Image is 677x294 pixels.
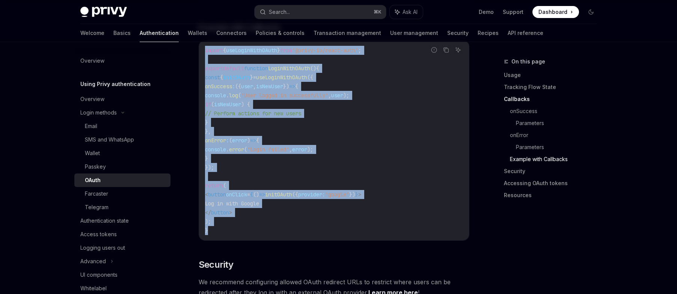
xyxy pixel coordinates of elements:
[74,54,170,68] a: Overview
[585,6,597,18] button: Toggle dark mode
[538,8,567,16] span: Dashboard
[205,182,223,189] span: return
[229,146,244,153] span: error
[74,268,170,282] a: UI components
[250,74,253,81] span: }
[307,74,313,81] span: ({
[504,81,603,93] a: Tracking Flow State
[229,92,238,99] span: log
[504,189,603,201] a: Resources
[85,176,101,185] div: OAuth
[80,230,117,239] div: Access tokens
[80,80,151,89] h5: Using Privy authentication
[205,119,208,126] span: }
[310,65,316,72] span: ()
[80,270,118,279] div: UI components
[453,45,463,55] button: Ask AI
[307,146,313,153] span: );
[511,57,545,66] span: On this page
[247,191,250,198] span: =
[241,83,253,90] span: user
[205,227,208,234] span: }
[80,243,125,252] div: Logging users out
[211,101,214,108] span: (
[253,83,256,90] span: ,
[226,146,229,153] span: .
[223,182,226,189] span: (
[516,141,603,153] a: Parameters
[220,74,223,81] span: {
[253,74,256,81] span: =
[80,216,129,225] div: Authentication state
[256,74,307,81] span: useLoginWithOAuth
[85,189,108,198] div: Farcaster
[250,191,253,198] span: {
[255,5,386,19] button: Search...⌘K
[508,24,543,42] a: API reference
[80,56,104,65] div: Overview
[80,95,104,104] div: Overview
[314,24,381,42] a: Transaction management
[403,8,418,16] span: Ask AI
[510,153,603,165] a: Example with Callbacks
[74,241,170,255] a: Logging users out
[298,191,325,198] span: provider:
[205,128,211,135] span: },
[226,191,247,198] span: onClick
[205,200,259,207] span: Log in with Google
[358,47,361,54] span: ;
[205,164,214,171] span: });
[205,137,226,144] span: onError
[214,101,241,108] span: isNewUser
[349,191,355,198] span: })
[280,47,292,54] span: from
[85,149,100,158] div: Wallet
[478,24,499,42] a: Recipes
[268,65,310,72] span: LoginWithOAuth
[223,74,250,81] span: initOAuth
[503,8,523,16] a: Support
[256,24,305,42] a: Policies & controls
[74,146,170,160] a: Wallet
[85,203,109,212] div: Telegram
[216,24,247,42] a: Connectors
[292,146,307,153] span: error
[205,155,208,162] span: }
[269,8,290,17] div: Search...
[229,209,232,216] span: >
[74,187,170,201] a: Farcaster
[226,92,229,99] span: .
[256,83,283,90] span: isNewUser
[85,135,134,144] div: SMS and WhatsApp
[358,191,361,198] span: >
[504,69,603,81] a: Usage
[390,24,438,42] a: User management
[510,129,603,141] a: onError
[199,259,234,271] span: Security
[374,9,381,15] span: ⌘ K
[244,65,268,72] span: function
[355,191,358,198] span: }
[85,122,97,131] div: Email
[447,24,469,42] a: Security
[292,191,298,198] span: ({
[256,137,259,144] span: {
[205,92,226,99] span: console
[205,65,223,72] span: export
[223,65,244,72] span: default
[226,47,277,54] span: useLoginWithOAuth
[74,214,170,228] a: Authentication state
[259,191,265,198] span: =>
[441,45,451,55] button: Copy the contents from the code block
[292,47,358,54] span: '@privy-io/react-auth'
[250,137,256,144] span: =>
[74,133,170,146] a: SMS and WhatsApp
[80,24,104,42] a: Welcome
[325,191,349,198] span: 'google'
[283,83,289,90] span: })
[277,47,280,54] span: }
[238,92,241,99] span: (
[532,6,579,18] a: Dashboard
[74,119,170,133] a: Email
[226,137,229,144] span: :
